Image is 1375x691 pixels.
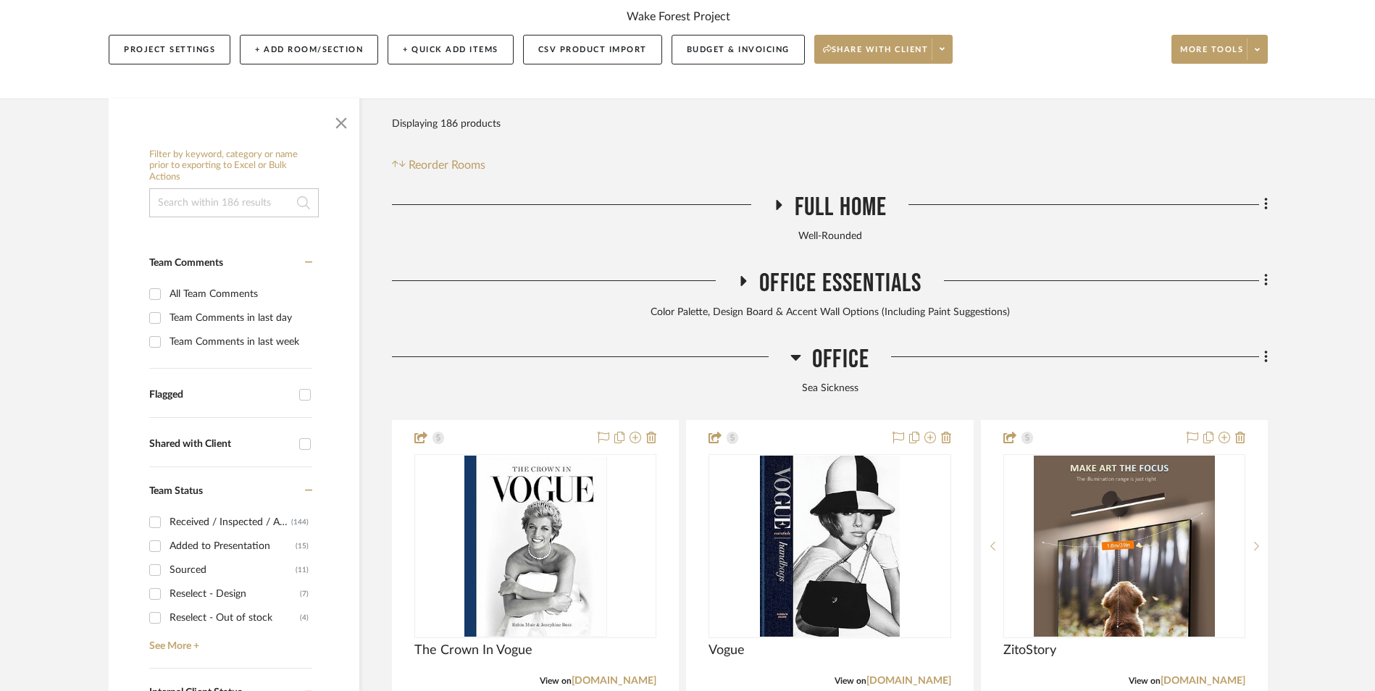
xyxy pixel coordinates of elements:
[812,344,869,375] span: Office
[795,192,887,223] span: Full Home
[1161,676,1245,686] a: [DOMAIN_NAME]
[1171,35,1268,64] button: More tools
[814,35,953,64] button: Share with client
[1180,44,1243,66] span: More tools
[170,330,309,353] div: Team Comments in last week
[1034,456,1215,637] img: ZitoStory
[300,582,309,606] div: (7)
[409,156,485,174] span: Reorder Rooms
[388,35,514,64] button: + Quick Add Items
[1129,677,1161,685] span: View on
[392,109,501,138] div: Displaying 186 products
[109,35,230,64] button: Project Settings
[572,676,656,686] a: [DOMAIN_NAME]
[392,381,1268,397] div: Sea Sickness
[759,268,921,299] span: Office Essentials
[170,511,291,534] div: Received / Inspected / Approved
[149,389,292,401] div: Flagged
[149,258,223,268] span: Team Comments
[823,44,929,66] span: Share with client
[170,558,296,582] div: Sourced
[835,677,866,685] span: View on
[540,677,572,685] span: View on
[149,438,292,451] div: Shared with Client
[866,676,951,686] a: [DOMAIN_NAME]
[240,35,378,64] button: + Add Room/Section
[170,606,300,629] div: Reselect - Out of stock
[392,156,485,174] button: Reorder Rooms
[291,511,309,534] div: (144)
[672,35,805,64] button: Budget & Invoicing
[1003,642,1056,658] span: ZitoStory
[392,229,1268,245] div: Well-Rounded
[146,629,312,653] a: See More +
[170,535,296,558] div: Added to Presentation
[296,535,309,558] div: (15)
[392,305,1268,321] div: Color Palette, Design Board & Accent Wall Options (Including Paint Suggestions)
[149,149,319,183] h6: Filter by keyword, category or name prior to exporting to Excel or Bulk Actions
[170,282,309,306] div: All Team Comments
[170,582,300,606] div: Reselect - Design
[709,455,950,637] div: 0
[414,642,532,658] span: The Crown In Vogue
[149,188,319,217] input: Search within 186 results
[709,642,745,658] span: Vogue
[170,306,309,330] div: Team Comments in last day
[523,35,662,64] button: CSV Product Import
[300,606,309,629] div: (4)
[627,8,730,25] div: Wake Forest Project
[760,456,899,637] img: Vogue
[327,106,356,135] button: Close
[296,558,309,582] div: (11)
[149,486,203,496] span: Team Status
[464,456,607,637] img: The Crown In Vogue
